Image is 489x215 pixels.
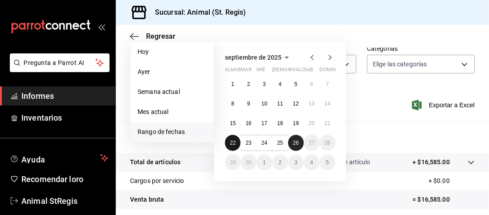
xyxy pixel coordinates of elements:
abbr: 28 de septiembre de 2025 [325,140,330,146]
font: 25 [277,140,283,146]
font: rivalizar [288,67,313,73]
abbr: 10 de septiembre de 2025 [261,101,267,107]
font: 21 [325,120,330,126]
font: Recomendar loro [21,174,83,184]
button: 23 de septiembre de 2025 [240,135,256,151]
abbr: 13 de septiembre de 2025 [309,101,314,107]
abbr: 22 de septiembre de 2025 [230,140,236,146]
font: 11 [277,101,283,107]
button: 8 de septiembre de 2025 [225,96,240,112]
font: 29 [230,159,236,166]
abbr: lunes [225,67,251,76]
abbr: 16 de septiembre de 2025 [245,120,251,126]
font: Regresar [146,32,175,41]
abbr: 25 de septiembre de 2025 [277,140,283,146]
font: Pregunta a Parrot AI [24,59,85,66]
font: Mes actual [138,108,168,115]
font: Ayuda [21,155,45,164]
font: 20 [309,120,314,126]
font: 5 [326,159,329,166]
abbr: 30 de septiembre de 2025 [245,159,251,166]
button: 13 de septiembre de 2025 [304,96,319,112]
button: 10 de septiembre de 2025 [257,96,272,112]
abbr: 6 de septiembre de 2025 [310,81,313,87]
abbr: 1 de octubre de 2025 [263,159,266,166]
abbr: sábado [304,67,313,76]
button: 15 de septiembre de 2025 [225,115,240,131]
abbr: 20 de septiembre de 2025 [309,120,314,126]
font: = $16,585.00 [412,196,450,203]
font: Venta bruta [130,196,164,203]
font: mar [240,67,251,73]
font: 13 [309,101,314,107]
font: Ayer [138,68,151,75]
abbr: 11 de septiembre de 2025 [277,101,283,107]
font: 26 [293,140,299,146]
font: 14 [325,101,330,107]
font: Elige las categorías [373,61,427,68]
font: Total de artículos [130,158,180,166]
font: 1 [231,81,234,87]
button: 3 de octubre de 2025 [288,154,304,170]
font: 30 [245,159,251,166]
font: 1 [263,159,266,166]
button: 4 de septiembre de 2025 [272,76,288,92]
font: 22 [230,140,236,146]
button: 4 de octubre de 2025 [304,154,319,170]
font: 7 [326,81,329,87]
font: sab [304,67,313,73]
button: 22 de septiembre de 2025 [225,135,240,151]
font: Informes [21,91,54,101]
font: Cargos por servicio [130,177,184,184]
abbr: 2 de septiembre de 2025 [247,81,250,87]
button: Exportar a Excel [414,100,475,110]
button: 28 de septiembre de 2025 [320,135,335,151]
font: 17 [261,120,267,126]
font: [DEMOGRAPHIC_DATA] [272,67,325,73]
button: 9 de septiembre de 2025 [240,96,256,112]
abbr: 18 de septiembre de 2025 [277,120,283,126]
button: abrir_cajón_menú [98,23,105,30]
font: + $0.00 [428,177,450,184]
button: 1 de octubre de 2025 [257,154,272,170]
abbr: 17 de septiembre de 2025 [261,120,267,126]
font: 4 [310,159,313,166]
button: 24 de septiembre de 2025 [257,135,272,151]
abbr: 21 de septiembre de 2025 [325,120,330,126]
button: Regresar [130,32,175,41]
font: Sucursal: Animal (St. Regis) [155,8,246,16]
abbr: 3 de septiembre de 2025 [263,81,266,87]
button: 17 de septiembre de 2025 [257,115,272,131]
abbr: 4 de septiembre de 2025 [279,81,282,87]
button: 30 de septiembre de 2025 [240,154,256,170]
button: 2 de septiembre de 2025 [240,76,256,92]
font: 12 [293,101,299,107]
button: 11 de septiembre de 2025 [272,96,288,112]
button: 16 de septiembre de 2025 [240,115,256,131]
abbr: 26 de septiembre de 2025 [293,140,299,146]
button: 25 de septiembre de 2025 [272,135,288,151]
button: septiembre de 2025 [225,52,292,63]
abbr: miércoles [257,67,265,76]
button: 14 de septiembre de 2025 [320,96,335,112]
font: 27 [309,140,314,146]
font: mié [257,67,265,73]
font: Animal StRegis [21,196,77,206]
button: 6 de septiembre de 2025 [304,76,319,92]
abbr: 1 de septiembre de 2025 [231,81,234,87]
button: 27 de septiembre de 2025 [304,135,319,151]
abbr: 15 de septiembre de 2025 [230,120,236,126]
abbr: 4 de octubre de 2025 [310,159,313,166]
font: 16 [245,120,251,126]
button: 12 de septiembre de 2025 [288,96,304,112]
abbr: 2 de octubre de 2025 [279,159,282,166]
abbr: 19 de septiembre de 2025 [293,120,299,126]
font: 4 [279,81,282,87]
font: 24 [261,140,267,146]
abbr: 7 de septiembre de 2025 [326,81,329,87]
button: Pregunta a Parrot AI [10,53,110,72]
abbr: 27 de septiembre de 2025 [309,140,314,146]
font: 28 [325,140,330,146]
abbr: 14 de septiembre de 2025 [325,101,330,107]
abbr: domingo [320,67,341,76]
